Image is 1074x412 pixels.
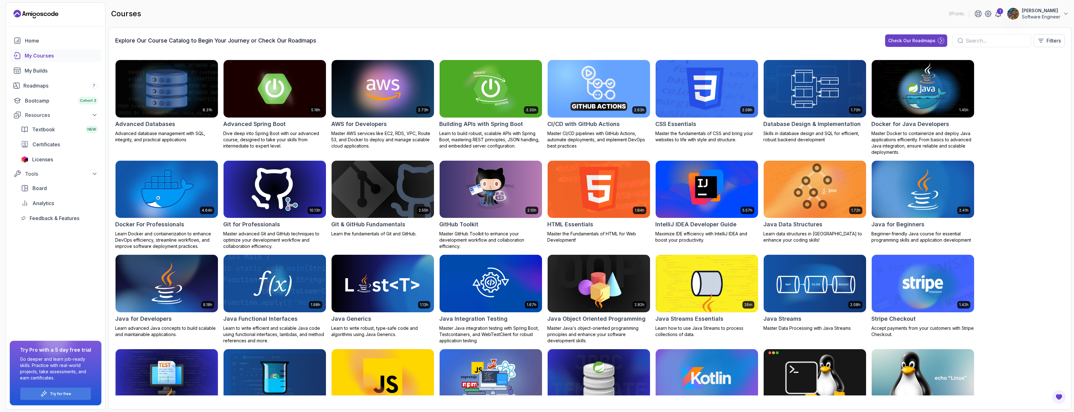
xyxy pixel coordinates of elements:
[332,161,434,218] img: Git & GitHub Fundamentals card
[32,156,53,163] span: Licenses
[997,8,1003,14] div: 1
[17,197,101,209] a: analytics
[526,108,536,113] p: 3.30h
[331,160,434,237] a: Git & GitHub Fundamentals card2.55hGit & GitHub FundamentalsLearn the fundamentals of Git and Git...
[223,130,326,149] p: Dive deep into Spring Boot with our advanced course, designed to take your skills from intermedia...
[1052,389,1067,404] button: Open Feedback Button
[332,349,434,407] img: Javascript for Beginners card
[25,37,98,44] div: Home
[850,302,860,307] p: 2.08h
[223,220,280,229] h2: Git for Professionals
[87,127,96,132] span: NEW
[10,79,101,92] a: roadmaps
[203,108,212,113] p: 8.31h
[223,254,326,344] a: Java Functional Interfaces card1.98hJava Functional InterfacesLearn to write efficient and scalab...
[20,387,91,400] button: Try for free
[224,161,326,218] img: Git for Professionals card
[115,314,172,323] h2: Java for Developers
[115,36,316,45] h3: Explore Our Course Catalog to Begin Your Journey or Check Our Roadmaps
[311,302,320,307] p: 1.98h
[959,208,968,213] p: 2.41h
[10,64,101,77] a: builds
[527,208,536,213] p: 2.10h
[547,325,650,344] p: Master Java's object-oriented programming principles and enhance your software development skills.
[115,130,218,143] p: Advanced database management with SQL, integrity, and practical applications
[331,325,434,338] p: Learn to write robust, type-safe code and algorithms using Java Generics.
[763,60,866,143] a: Database Design & Implementation card1.70hDatabase Design & ImplementationSkills in database desi...
[32,199,54,207] span: Analytics
[871,231,974,243] p: Beginner-friendly Java course for essential programming skills and application development
[116,349,218,407] img: Java Unit Testing Essentials card
[10,34,101,47] a: home
[1034,34,1065,47] button: Filters
[634,108,644,113] p: 2.63h
[871,60,974,155] a: Docker for Java Developers card1.45hDocker for Java DevelopersMaster Docker to containerize and d...
[1022,14,1060,20] p: Software Engineer
[331,220,405,229] h2: Git & GitHub Fundamentals
[224,349,326,407] img: Java Unit Testing and TDD card
[548,255,650,312] img: Java Object Oriented Programming card
[872,60,974,118] img: Docker for Java Developers card
[655,120,696,128] h2: CSS Essentials
[115,60,218,143] a: Advanced Databases card8.31hAdvanced DatabasesAdvanced database management with SQL, integrity, a...
[655,325,758,338] p: Learn how to use Java Streams to process collections of data.
[10,168,101,179] button: Tools
[764,161,866,218] img: Java Data Structures card
[17,212,101,224] a: feedback
[966,37,1026,44] input: Search...
[331,120,387,128] h2: AWS for Developers
[439,325,542,344] p: Master Java integration testing with Spring Boot, Testcontainers, and WebTestClient for robust ap...
[763,231,866,243] p: Learn data structures in [GEOGRAPHIC_DATA] to enhance your coding skills!
[80,98,96,103] span: Cohort 3
[763,130,866,143] p: Skills in database design and SQL for efficient, robust backend development
[439,160,542,250] a: GitHub Toolkit card2.10hGitHub ToolkitMaster GitHub Toolkit to enhance your development workflow ...
[115,231,218,249] p: Learn Docker and containerization to enhance DevOps efficiency, streamline workflows, and improve...
[547,60,650,149] a: CI/CD with GitHub Actions card2.63hCI/CD with GitHub ActionsMaster CI/CD pipelines with GitHub Ac...
[439,120,523,128] h2: Building APIs with Spring Boot
[50,391,71,396] a: Try for free
[763,254,866,331] a: Java Streams card2.08hJava StreamsMaster Data Processing with Java Streams
[439,60,542,149] a: Building APIs with Spring Boot card3.30hBuilding APIs with Spring BootLearn to build robust, scal...
[223,60,326,149] a: Advanced Spring Boot card5.18hAdvanced Spring BootDive deep into Spring Boot with our advanced co...
[420,302,428,307] p: 1.13h
[548,349,650,407] img: Spring JDBC Template card
[25,111,98,119] div: Resources
[872,255,974,312] img: Stripe Checkout card
[655,231,758,243] p: Maximize IDE efficiency with IntelliJ IDEA and boost your productivity.
[851,208,860,213] p: 1.72h
[871,314,916,323] h2: Stripe Checkout
[25,170,98,178] div: Tools
[440,255,542,312] img: Java Integration Testing card
[309,208,320,213] p: 10.13h
[224,60,326,118] img: Advanced Spring Boot card
[32,141,60,148] span: Certificates
[224,255,326,312] img: Java Functional Interfaces card
[655,130,758,143] p: Master the fundamentals of CSS and bring your websites to life with style and structure.
[635,208,644,213] p: 1.84h
[1047,37,1061,44] p: Filters
[439,231,542,249] p: Master GitHub Toolkit to enhance your development workflow and collaboration efficiency.
[17,153,101,166] a: licenses
[23,82,98,89] div: Roadmaps
[116,60,218,118] img: Advanced Databases card
[311,108,320,113] p: 5.18h
[32,184,47,192] span: Board
[634,302,644,307] p: 2.82h
[547,254,650,344] a: Java Object Oriented Programming card2.82hJava Object Oriented ProgrammingMaster Java's object-or...
[203,302,212,307] p: 9.18h
[17,123,101,136] a: textbook
[656,161,758,218] img: IntelliJ IDEA Developer Guide card
[1022,8,1060,14] p: [PERSON_NAME]
[959,108,968,113] p: 1.45h
[885,34,947,47] button: Check Our Roadmaps
[93,83,95,88] span: 7
[888,38,935,44] div: Check Our Roadmaps
[332,255,434,312] img: Java Generics card
[223,325,326,344] p: Learn to write efficient and scalable Java code using functional interfaces, lambdas, and method ...
[763,160,866,244] a: Java Data Structures card1.72hJava Data StructuresLearn data structures in [GEOGRAPHIC_DATA] to e...
[223,160,326,250] a: Git for Professionals card10.13hGit for ProfessionalsMaster advanced Git and GitHub techniques to...
[223,231,326,249] p: Master advanced Git and GitHub techniques to optimize your development workflow and collaboration...
[871,220,924,229] h2: Java for Beginners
